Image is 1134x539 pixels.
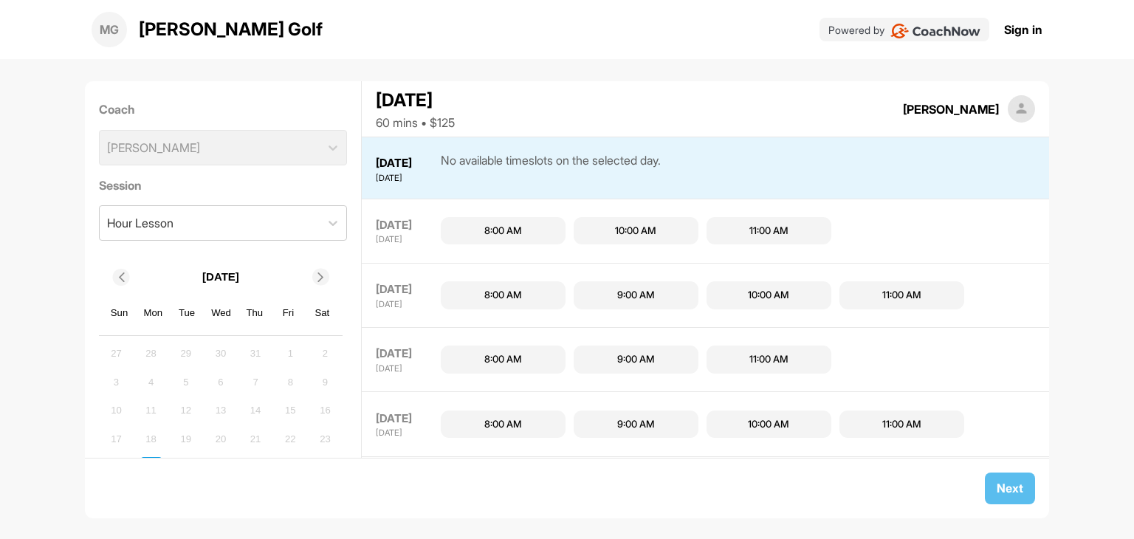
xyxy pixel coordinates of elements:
label: Coach [99,100,348,118]
button: Next [985,473,1035,504]
div: Not available Tuesday, August 12th, 2025 [175,399,197,422]
div: Not available Friday, August 15th, 2025 [279,399,301,422]
div: [DATE] [376,411,437,428]
div: Not available Thursday, August 14th, 2025 [244,399,267,422]
div: Not available Saturday, August 16th, 2025 [314,399,336,422]
div: Not available Monday, August 11th, 2025 [140,399,162,422]
div: Not available Wednesday, August 13th, 2025 [210,399,232,422]
div: Not available Friday, August 1st, 2025 [279,343,301,365]
div: Fri [279,303,298,323]
div: Hour Lesson [107,214,173,232]
div: Not available Sunday, August 24th, 2025 [105,457,127,479]
div: 10:00 AM [748,288,789,303]
div: Not available Monday, August 18th, 2025 [140,428,162,450]
div: [DATE] [376,427,437,439]
div: [DATE] [376,281,437,298]
div: 10:00 AM [748,417,789,432]
div: [DATE] [376,233,437,246]
div: Not available Wednesday, August 20th, 2025 [210,428,232,450]
div: Choose Saturday, August 30th, 2025 [314,457,336,479]
div: Not available Saturday, August 9th, 2025 [314,371,336,393]
div: 8:00 AM [484,352,522,367]
div: 10:00 AM [615,224,656,238]
div: [DATE] [376,155,437,172]
div: Tue [177,303,196,323]
div: Not available Sunday, August 3rd, 2025 [105,371,127,393]
div: Not available Thursday, August 21st, 2025 [244,428,267,450]
div: Not available Tuesday, August 19th, 2025 [175,428,197,450]
div: Not available Sunday, August 17th, 2025 [105,428,127,450]
div: Thu [245,303,264,323]
div: 11:00 AM [882,417,921,432]
label: Session [99,176,348,194]
div: 9:00 AM [617,352,655,367]
img: CoachNow [890,24,981,38]
div: Sun [110,303,129,323]
div: 9:00 AM [617,288,655,303]
div: 8:00 AM [484,417,522,432]
div: 11:00 AM [749,352,788,367]
div: Choose Tuesday, August 26th, 2025 [175,457,197,479]
p: [PERSON_NAME] Golf [139,16,323,43]
div: Not available Thursday, August 7th, 2025 [244,371,267,393]
div: 9:00 AM [617,417,655,432]
div: Not available Wednesday, August 6th, 2025 [210,371,232,393]
div: [DATE] [376,172,437,185]
div: Choose Friday, August 29th, 2025 [279,457,301,479]
div: Not available Sunday, August 10th, 2025 [105,399,127,422]
a: Sign in [1004,21,1042,38]
div: Not available Sunday, July 27th, 2025 [105,343,127,365]
p: Powered by [828,22,884,38]
div: [DATE] [376,298,437,311]
div: month 2025-08 [103,340,338,509]
div: 60 mins • $125 [376,114,455,131]
div: Wed [211,303,230,323]
div: Choose Wednesday, August 27th, 2025 [210,457,232,479]
div: Not available Wednesday, July 30th, 2025 [210,343,232,365]
div: Choose Thursday, August 28th, 2025 [244,457,267,479]
div: [DATE] [376,217,437,234]
div: Mon [144,303,163,323]
div: 11:00 AM [749,224,788,238]
div: 8:00 AM [484,224,522,238]
div: No available timeslots on the selected day. [441,151,661,185]
div: Not available Monday, August 4th, 2025 [140,371,162,393]
div: 11:00 AM [882,288,921,303]
div: Sat [313,303,332,323]
div: Not available Friday, August 8th, 2025 [279,371,301,393]
div: Choose Monday, August 25th, 2025 [140,457,162,479]
div: Not available Thursday, July 31st, 2025 [244,343,267,365]
img: square_default-ef6cabf814de5a2bf16c804365e32c732080f9872bdf737d349900a9daf73cf9.png [1008,95,1036,123]
div: Not available Saturday, August 23rd, 2025 [314,428,336,450]
div: Not available Saturday, August 2nd, 2025 [314,343,336,365]
div: [PERSON_NAME] [903,100,999,118]
div: [DATE] [376,363,437,375]
div: Not available Tuesday, July 29th, 2025 [175,343,197,365]
div: Not available Tuesday, August 5th, 2025 [175,371,197,393]
div: Not available Monday, July 28th, 2025 [140,343,162,365]
div: 8:00 AM [484,288,522,303]
div: MG [92,12,127,47]
div: Not available Friday, August 22nd, 2025 [279,428,301,450]
div: [DATE] [376,346,437,363]
p: [DATE] [202,269,239,286]
div: [DATE] [376,87,455,114]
